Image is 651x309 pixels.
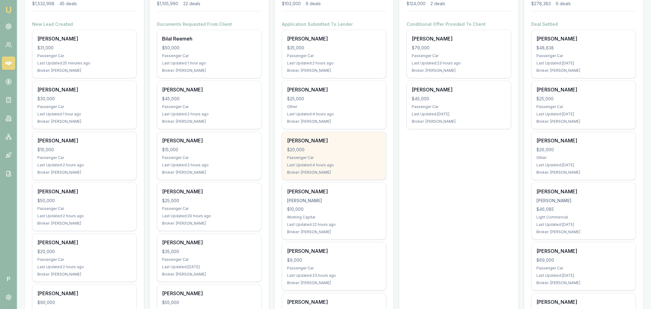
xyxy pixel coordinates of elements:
div: $69,000 [537,257,631,263]
div: Passenger Car [537,53,631,58]
div: [PERSON_NAME] [537,247,631,255]
div: Other [287,104,381,109]
div: $46,085 [537,206,631,212]
div: [PERSON_NAME] [287,198,381,204]
div: [PERSON_NAME] [537,188,631,195]
div: [PERSON_NAME] [37,35,131,42]
div: Passenger Car [162,104,256,109]
div: Last Updated: 2 hours ago [37,163,131,168]
div: 45 deals [59,1,77,7]
div: Last Updated: 2 hours ago [37,214,131,218]
div: Broker: [PERSON_NAME] [162,221,256,226]
div: [PERSON_NAME] [287,137,381,144]
div: Last Updated: [DATE] [537,112,631,117]
div: Last Updated: 4 hours ago [287,163,381,168]
div: Broker: [PERSON_NAME] [537,119,631,124]
div: Broker: [PERSON_NAME] [37,119,131,124]
div: Last Updated: [DATE] [537,273,631,278]
div: [PERSON_NAME] [287,35,381,42]
div: $20,000 [37,249,131,255]
div: Last Updated: 4 hours ago [287,112,381,117]
div: $90,000 [37,299,131,306]
div: [PERSON_NAME] [537,298,631,306]
div: Passenger Car [412,104,506,109]
div: Working Capital [287,215,381,220]
div: 22 deals [183,1,200,7]
div: [PERSON_NAME] [37,239,131,246]
div: [PERSON_NAME] [162,188,256,195]
div: Broker: [PERSON_NAME] [37,272,131,277]
div: Other [537,155,631,160]
div: $48,838 [537,45,631,51]
div: $50,000 [37,198,131,204]
div: [PERSON_NAME] [537,35,631,42]
div: Last Updated: 2 hours ago [37,265,131,269]
h4: Documents Requested From Client [157,21,261,27]
div: 6 deals [556,1,571,7]
div: $1,105,990 [157,1,178,7]
div: Broker: [PERSON_NAME] [412,68,506,73]
div: Broker: [PERSON_NAME] [537,170,631,175]
h4: Application Submitted To Lender [282,21,386,27]
div: 2 deals [430,1,445,7]
div: $124,000 [407,1,426,7]
div: [PERSON_NAME] [37,137,131,144]
div: $25,000 [537,96,631,102]
div: $25,000 [287,96,381,102]
div: Passenger Car [287,155,381,160]
span: P [2,272,15,286]
div: Broker: [PERSON_NAME] [162,119,256,124]
div: [PERSON_NAME] [537,137,631,144]
div: Broker: [PERSON_NAME] [162,272,256,277]
img: emu-icon-u.png [5,6,12,14]
div: [PERSON_NAME] [412,35,506,42]
div: [PERSON_NAME] [37,290,131,297]
div: [PERSON_NAME] [537,86,631,93]
div: $31,000 [37,45,131,51]
div: Last Updated: 1 hour ago [162,61,256,66]
div: Broker: [PERSON_NAME] [537,68,631,73]
div: Last Updated: 22 hours ago [287,222,381,227]
div: Broker: [PERSON_NAME] [537,230,631,234]
div: Last Updated: [DATE] [537,61,631,66]
div: $79,000 [412,45,506,51]
div: Broker: [PERSON_NAME] [287,68,381,73]
div: Passenger Car [37,257,131,262]
div: $45,000 [162,96,256,102]
div: $35,000 [162,249,256,255]
h4: New Lead Created [32,21,137,27]
div: Bilal Reemeh [162,35,256,42]
div: Passenger Car [412,53,506,58]
div: Passenger Car [37,206,131,211]
div: Last Updated: [DATE] [162,265,256,269]
div: Passenger Car [162,257,256,262]
div: Passenger Car [37,104,131,109]
div: [PERSON_NAME] [37,188,131,195]
div: $30,000 [37,96,131,102]
div: Passenger Car [537,266,631,271]
div: Last Updated: [DATE] [537,163,631,168]
div: Last Updated: [DATE] [412,112,506,117]
div: Passenger Car [287,266,381,271]
div: Broker: [PERSON_NAME] [37,68,131,73]
div: [PERSON_NAME] [162,86,256,93]
div: [PERSON_NAME] [37,86,131,93]
div: [PERSON_NAME] [412,86,506,93]
div: Passenger Car [162,155,256,160]
div: Last Updated: [DATE] [537,222,631,227]
div: Last Updated: 23 hours ago [287,273,381,278]
div: $103,000 [282,1,301,7]
div: [PERSON_NAME] [287,86,381,93]
div: Last Updated: 20 hours ago [162,214,256,218]
div: $25,000 [162,198,256,204]
div: Light Commercial [537,215,631,220]
div: $278,383 [532,1,551,7]
div: $35,000 [287,45,381,51]
div: Broker: [PERSON_NAME] [412,119,506,124]
div: Passenger Car [287,53,381,58]
div: 6 deals [306,1,321,7]
div: $45,000 [412,96,506,102]
div: Last Updated: 23 hours ago [412,61,506,66]
div: $10,000 [287,206,381,212]
div: Passenger Car [37,155,131,160]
